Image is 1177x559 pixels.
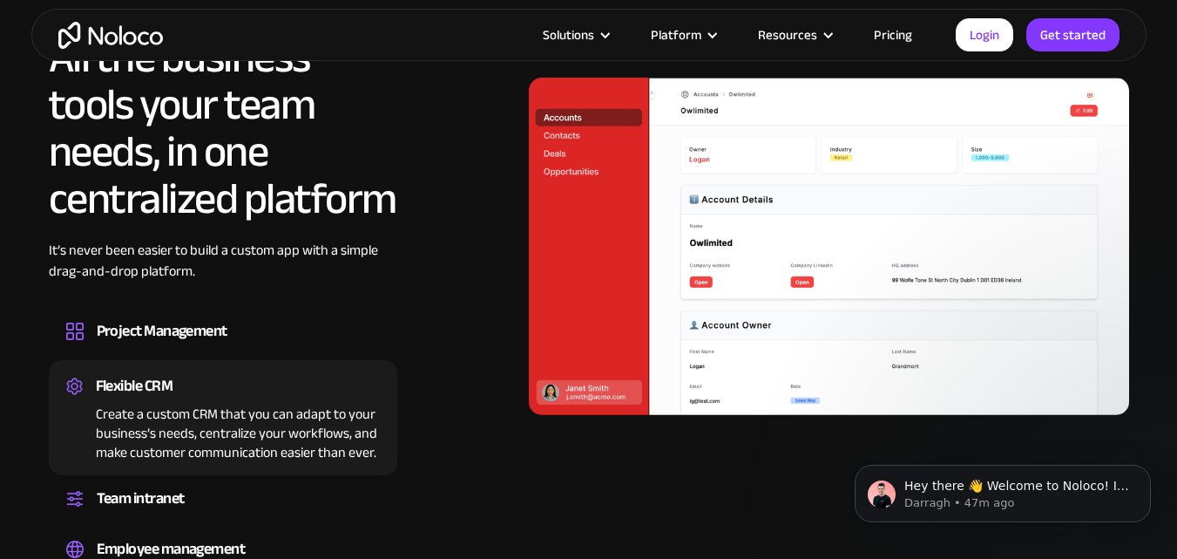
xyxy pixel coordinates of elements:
[829,428,1177,550] iframe: Intercom notifications message
[543,24,594,46] div: Solutions
[96,373,173,399] div: Flexible CRM
[49,34,397,222] h2: All the business tools your team needs, in one centralized platform
[758,24,817,46] div: Resources
[521,24,629,46] div: Solutions
[629,24,736,46] div: Platform
[97,486,185,512] div: Team intranet
[736,24,852,46] div: Resources
[58,22,163,49] a: home
[1026,18,1120,51] a: Get started
[66,399,380,462] div: Create a custom CRM that you can adapt to your business’s needs, centralize your workflows, and m...
[651,24,701,46] div: Platform
[66,344,380,350] div: Design custom project management tools to speed up workflows, track progress, and optimize your t...
[66,512,380,517] div: Set up a central space for your team to collaborate, share information, and stay up to date on co...
[49,240,397,308] div: It’s never been easier to build a custom app with a simple drag-and-drop platform.
[956,18,1013,51] a: Login
[852,24,934,46] a: Pricing
[97,318,227,344] div: Project Management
